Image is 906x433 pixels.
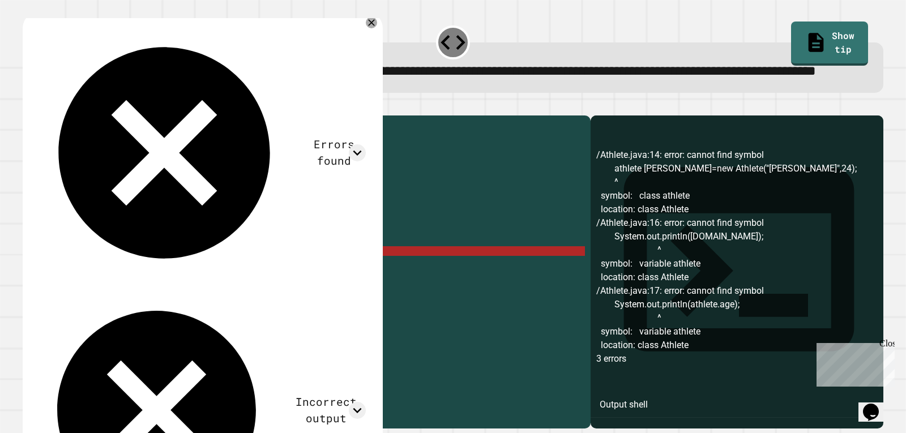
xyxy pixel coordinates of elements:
[287,394,366,427] div: Incorrect output
[5,5,78,72] div: Chat with us now!Close
[596,148,878,428] div: /Athlete.java:14: error: cannot find symbol athlete [PERSON_NAME]=new Athlete("[PERSON_NAME]",24)...
[791,22,868,66] a: Show tip
[858,388,895,422] iframe: chat widget
[303,136,366,169] div: Errors found
[812,338,895,387] iframe: chat widget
